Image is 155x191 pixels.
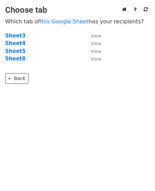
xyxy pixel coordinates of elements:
[5,73,28,84] a: ← Back
[84,56,101,62] a: View
[84,33,101,39] a: View
[91,33,101,38] small: View
[5,40,25,46] a: Sheet4
[91,56,101,61] small: View
[84,48,101,54] a: View
[91,41,101,46] small: View
[40,18,88,25] a: this Google Sheet
[5,33,25,39] a: Sheet3
[5,48,25,54] a: Sheet5
[5,5,150,15] h3: Choose tab
[5,18,150,25] p: Which tab of has your recipients?
[91,49,101,54] small: View
[5,56,25,62] a: Sheet8
[84,40,101,46] a: View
